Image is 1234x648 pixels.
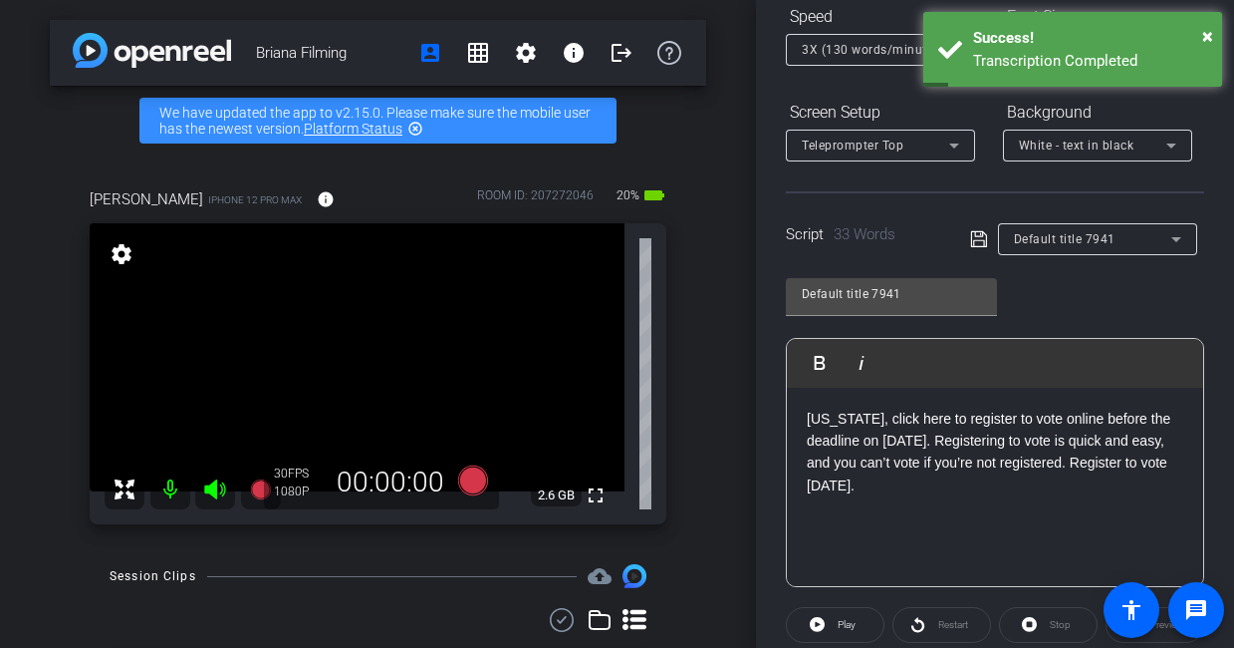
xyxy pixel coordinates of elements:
span: iPhone 12 Pro Max [208,192,302,207]
div: Script [786,223,942,246]
div: We have updated the app to v2.15.0. Please make sure the mobile user has the newest version. [139,98,617,144]
div: ROOM ID: 207272046 [477,186,594,215]
mat-icon: battery_std [642,183,666,207]
div: Session Clips [110,566,196,586]
span: [PERSON_NAME] [90,188,203,210]
mat-icon: info [562,41,586,65]
button: Italic (⌘I) [843,343,880,383]
mat-icon: info [317,190,335,208]
div: 00:00:00 [324,466,457,499]
a: Platform Status [304,121,402,137]
p: [US_STATE], click here to register to vote online before the deadline on [DATE]. Registering to v... [807,408,1183,497]
mat-icon: grid_on [466,41,490,65]
span: 3X (130 words/minute) [802,43,938,57]
mat-icon: cloud_upload [588,564,612,588]
button: Play [786,607,884,643]
span: White - text in black [1019,139,1134,153]
span: Play [838,619,856,630]
mat-icon: account_box [418,41,442,65]
button: Close [1202,21,1213,51]
div: Background [1003,96,1192,130]
div: Transcription Completed [973,50,1207,73]
img: Session clips [622,564,646,588]
mat-icon: message [1184,598,1208,622]
button: Bold (⌘B) [801,343,839,383]
mat-icon: logout [610,41,633,65]
span: 20% [614,179,642,211]
span: Briana Filming [256,33,406,73]
span: Destinations for your clips [588,564,612,588]
div: 1080P [274,484,324,499]
span: FPS [288,467,309,481]
mat-icon: accessibility [1119,598,1143,622]
mat-icon: settings [514,41,538,65]
span: 33 Words [834,225,895,243]
span: × [1202,24,1213,48]
mat-icon: settings [108,242,135,266]
span: Default title 7941 [1014,232,1115,246]
div: 30 [274,466,324,482]
input: Title [802,282,981,306]
mat-icon: highlight_off [407,121,423,137]
span: 2.6 GB [531,484,582,507]
span: Teleprompter Top [802,139,903,153]
mat-icon: fullscreen [584,484,608,507]
img: app-logo [73,33,231,68]
div: Success! [973,27,1207,50]
div: Screen Setup [786,96,975,130]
